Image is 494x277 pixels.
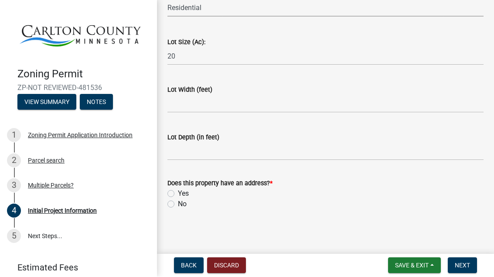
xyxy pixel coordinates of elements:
[28,208,97,214] div: Initial Project Information
[7,229,21,243] div: 5
[167,181,273,187] label: Does this property have an address?
[174,258,204,274] button: Back
[448,258,477,274] button: Next
[17,94,76,110] button: View Summary
[80,100,113,107] wm-modal-confirm: Notes
[388,258,441,274] button: Save & Exit
[28,158,65,164] div: Parcel search
[80,94,113,110] button: Notes
[167,40,205,46] label: Lot Size (Ac):
[178,189,189,199] label: Yes
[167,87,212,93] label: Lot Width (feet)
[7,154,21,168] div: 2
[207,258,246,274] button: Discard
[17,100,76,107] wm-modal-confirm: Summary
[167,135,219,141] label: Lot Depth (in feet)
[28,183,74,189] div: Multiple Parcels?
[7,204,21,218] div: 4
[395,262,429,269] span: Save & Exit
[17,84,140,92] span: ZP-NOT REVIEWED-481536
[178,199,187,210] label: No
[17,9,143,59] img: Carlton County, Minnesota
[28,132,133,138] div: Zoning Permit Application Introduction
[7,179,21,193] div: 3
[181,262,197,269] span: Back
[455,262,470,269] span: Next
[7,128,21,142] div: 1
[7,259,143,277] a: Estimated Fees
[17,68,150,81] h4: Zoning Permit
